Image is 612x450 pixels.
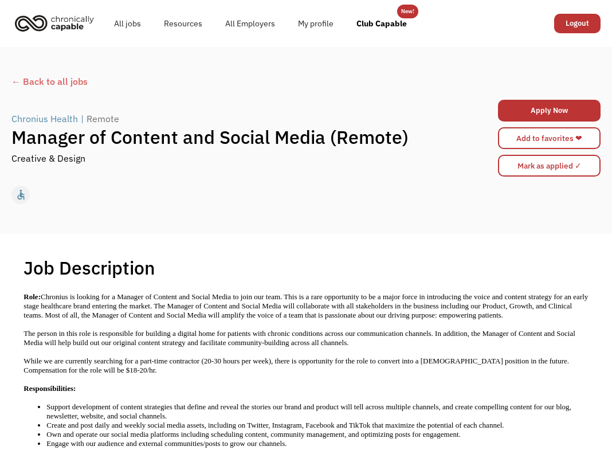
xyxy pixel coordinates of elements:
p: While we are currently searching for a part-time contractor (20-30 hours per week), there is oppo... [23,357,588,375]
li: Own and operate our social media platforms including scheduling content, community management, an... [46,430,588,439]
a: All jobs [103,5,152,42]
div: New! [401,5,414,18]
a: Apply Now [498,100,601,122]
a: All Employers [214,5,287,42]
div: | [81,112,84,126]
a: ← Back to all jobs [11,75,601,88]
div: Chronius Health [11,112,78,126]
p: Chronius is looking for a Manager of Content and Social Media to join our team. This is a rare op... [23,292,588,320]
a: My profile [287,5,345,42]
strong: Role: [23,292,41,301]
h1: Job Description [23,256,155,279]
div: accessible [15,186,27,204]
strong: Responsibilities: [23,384,77,393]
form: Mark as applied form [498,152,601,179]
li: Support development of content strategies that define and reveal the stories our brand and produc... [46,402,588,421]
li: Engage with our audience and external communities/posts to grow our channels. [46,439,588,448]
div: Creative & Design [11,151,85,165]
div: Remote [87,112,119,126]
h1: Manager of Content and Social Media (Remote) [11,126,453,148]
a: home [11,10,103,36]
a: Club Capable [345,5,418,42]
a: Chronius Health|Remote [11,112,122,126]
input: Mark as applied ✓ [498,155,601,177]
a: Logout [554,14,601,33]
a: Add to favorites ❤ [498,127,601,149]
img: Chronically Capable logo [11,10,97,36]
p: The person in this role is responsible for building a digital home for patients with chronic cond... [23,329,588,347]
li: Create and post daily and weekly social media assets, including on Twitter, Instagram, Facebook a... [46,421,588,430]
a: Resources [152,5,214,42]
